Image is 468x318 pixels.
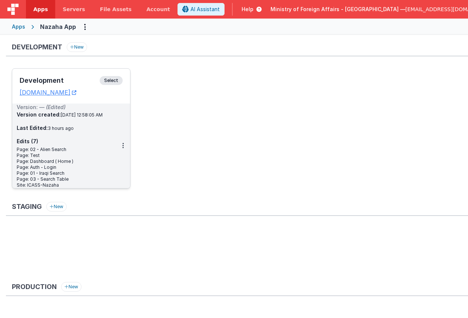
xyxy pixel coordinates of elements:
span: Help [242,6,253,13]
span: Ministry of Foreign Affairs - [GEOGRAPHIC_DATA] — [270,6,405,13]
button: AI Assistant [177,3,225,16]
div: Page: Dashboard ( Home ) [17,158,116,164]
h3: Version created: [17,111,116,118]
span: File Assets [100,6,132,13]
span: Servers [63,6,85,13]
h3: Staging [12,203,42,210]
div: Page: 03 - Search Table [17,176,116,182]
h3: Edits (7) [17,138,116,145]
h3: Development [20,77,100,84]
div: Site: ICASS-Nazaha [17,182,116,188]
span: [DATE] 12:58:05 AM [61,112,103,118]
h3: Development [12,43,62,51]
button: New [46,202,67,212]
h3: Last Edited: [17,124,116,132]
div: Apps [12,23,25,30]
span: (Edited) [46,104,66,110]
span: AI Assistant [190,6,220,13]
button: Options [79,21,91,33]
div: Page: 02 - Alien Search [17,147,116,153]
div: Page: Auth - Login [17,164,116,170]
h3: Production [12,283,57,291]
div: Page: 01 - Iraqi Search [17,170,116,176]
div: Nazaha App [40,22,76,31]
a: [DOMAIN_NAME] [20,89,76,96]
span: Apps [33,6,48,13]
button: New [61,282,82,292]
div: Page: Test [17,153,116,158]
span: 3 hours ago [48,125,74,131]
span: Select [100,76,123,85]
div: Version: — [17,104,116,111]
button: New [67,42,87,52]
